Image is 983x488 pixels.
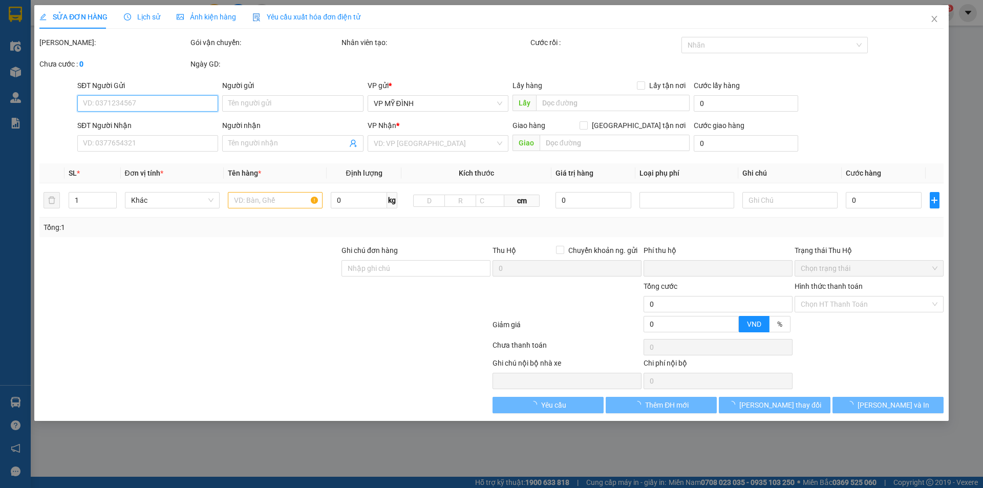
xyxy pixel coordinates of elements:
input: Ghi chú đơn hàng [341,260,490,277]
input: Dọc đường [536,95,690,111]
div: VP gửi [368,80,508,91]
span: Khác [131,193,213,208]
th: Ghi chú [738,163,841,183]
button: plus [930,192,939,208]
span: Chọn trạng thái [801,261,937,276]
div: SĐT Người Nhận [77,120,218,131]
button: Close [920,5,949,34]
label: Cước lấy hàng [694,81,740,90]
span: plus [930,196,939,204]
span: edit [39,13,47,20]
span: % [777,320,782,328]
input: Ghi Chú [742,192,837,208]
span: Định lượng [346,169,382,177]
span: Lấy [512,95,536,111]
span: loading [728,401,739,408]
div: [PERSON_NAME]: [39,37,188,48]
input: Dọc đường [540,135,690,151]
span: Thêm ĐH mới [645,399,689,411]
div: Ngày GD: [190,58,339,70]
div: Chi phí nội bộ [644,357,793,373]
input: VD: Bàn, Ghế [228,192,323,208]
button: [PERSON_NAME] và In [832,397,944,413]
span: VND [747,320,761,328]
div: Trạng thái Thu Hộ [795,245,944,256]
span: VP MỸ ĐÌNH [374,96,502,111]
span: Lấy hàng [512,81,542,90]
span: Cước hàng [846,169,881,177]
button: Yêu cầu [493,397,604,413]
span: loading [846,401,858,408]
span: Giao hàng [512,121,545,130]
div: Cước rồi : [530,37,679,48]
span: Tổng cước [644,282,677,290]
div: Giảm giá [491,319,643,337]
button: Thêm ĐH mới [606,397,717,413]
div: Người gửi [222,80,363,91]
img: icon [252,13,261,22]
span: SL [69,169,77,177]
span: loading [634,401,645,408]
div: Chưa cước : [39,58,188,70]
span: loading [530,401,541,408]
span: Yêu cầu xuất hóa đơn điện tử [252,13,360,21]
span: [PERSON_NAME] và In [858,399,929,411]
span: picture [177,13,184,20]
div: Tổng: 1 [44,222,379,233]
button: [PERSON_NAME] thay đổi [719,397,830,413]
span: Giá trị hàng [555,169,593,177]
span: Ảnh kiện hàng [177,13,236,21]
input: D [413,195,445,207]
span: [GEOGRAPHIC_DATA] tận nơi [588,120,690,131]
input: Cước lấy hàng [694,95,798,112]
div: Gói vận chuyển: [190,37,339,48]
div: Người nhận [222,120,363,131]
div: SĐT Người Gửi [77,80,218,91]
span: cm [504,195,539,207]
input: C [476,195,504,207]
span: Tên hàng [228,169,261,177]
span: clock-circle [124,13,131,20]
span: Yêu cầu [541,399,566,411]
div: Ghi chú nội bộ nhà xe [493,357,642,373]
label: Ghi chú đơn hàng [341,246,398,254]
th: Loại phụ phí [635,163,738,183]
span: Kích thước [459,169,494,177]
span: Lịch sử [124,13,160,21]
input: R [444,195,476,207]
span: Giao [512,135,540,151]
span: [PERSON_NAME] thay đổi [739,399,821,411]
span: close [930,15,938,23]
span: user-add [349,139,357,147]
label: Hình thức thanh toán [795,282,863,290]
button: delete [44,192,60,208]
span: SỬA ĐƠN HÀNG [39,13,108,21]
div: Nhân viên tạo: [341,37,528,48]
span: VP Nhận [368,121,396,130]
input: Cước giao hàng [694,135,798,152]
span: kg [387,192,397,208]
label: Cước giao hàng [694,121,744,130]
div: Chưa thanh toán [491,340,643,357]
div: Phí thu hộ [644,245,793,260]
span: Thu Hộ [493,246,516,254]
b: 0 [79,60,83,68]
span: Chuyển khoản ng. gửi [564,245,642,256]
span: Đơn vị tính [125,169,163,177]
span: Lấy tận nơi [645,80,690,91]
